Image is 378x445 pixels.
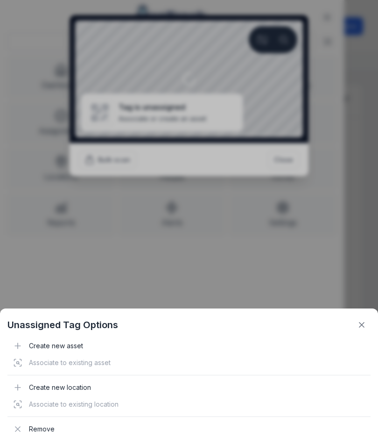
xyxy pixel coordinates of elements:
[7,337,371,354] div: Create new asset
[7,421,371,438] div: Remove
[7,318,118,331] strong: Unassigned Tag Options
[7,396,371,413] div: Associate to existing location
[7,354,371,371] div: Associate to existing asset
[7,379,371,396] div: Create new location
